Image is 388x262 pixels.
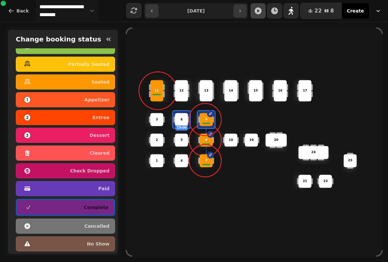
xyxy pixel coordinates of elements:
[181,138,183,143] p: 5
[89,133,109,138] p: dessert
[314,8,322,13] span: 22
[16,181,115,196] button: paid
[16,92,115,107] button: appetizer
[16,163,115,178] button: check dropped
[84,224,109,228] p: cancelled
[16,199,115,216] button: complete
[16,110,115,125] button: entree
[98,186,109,191] p: paid
[16,145,115,161] button: cleared
[181,118,183,122] p: 6
[181,159,183,163] p: 4
[16,74,115,90] button: seated
[274,138,278,143] p: 20
[342,3,369,19] button: Create
[229,89,233,93] p: 14
[156,159,158,163] p: 1
[323,179,327,184] p: 22
[87,242,109,246] p: no show
[254,89,258,93] p: 15
[90,44,109,49] p: arrived
[85,97,109,102] p: appetizer
[155,89,159,93] p: 11
[205,159,207,163] p: 7
[348,159,352,163] p: 23
[303,179,307,184] p: 21
[347,9,364,13] span: Create
[84,205,109,210] p: complete
[229,138,233,143] p: 10
[68,62,109,66] p: partially seated
[179,89,183,93] p: 12
[205,118,207,122] p: 9
[156,138,158,143] p: 2
[16,39,115,54] button: arrived
[92,115,109,120] p: entree
[16,236,115,251] button: no show
[205,138,207,143] p: 8
[278,89,282,93] p: 16
[16,57,115,72] button: partially seated
[90,151,109,155] p: cleared
[249,138,254,143] p: 19
[13,35,101,44] h2: Change booking status
[303,89,307,93] p: 17
[330,8,334,13] span: 8
[16,128,115,143] button: dessert
[16,219,115,234] button: cancelled
[70,169,109,173] p: check dropped
[300,3,342,19] button: 228
[91,80,109,84] p: seated
[204,89,208,93] p: 13
[156,118,158,122] p: 3
[311,150,316,155] p: 24
[16,9,29,13] span: Back
[176,126,187,130] p: 19:00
